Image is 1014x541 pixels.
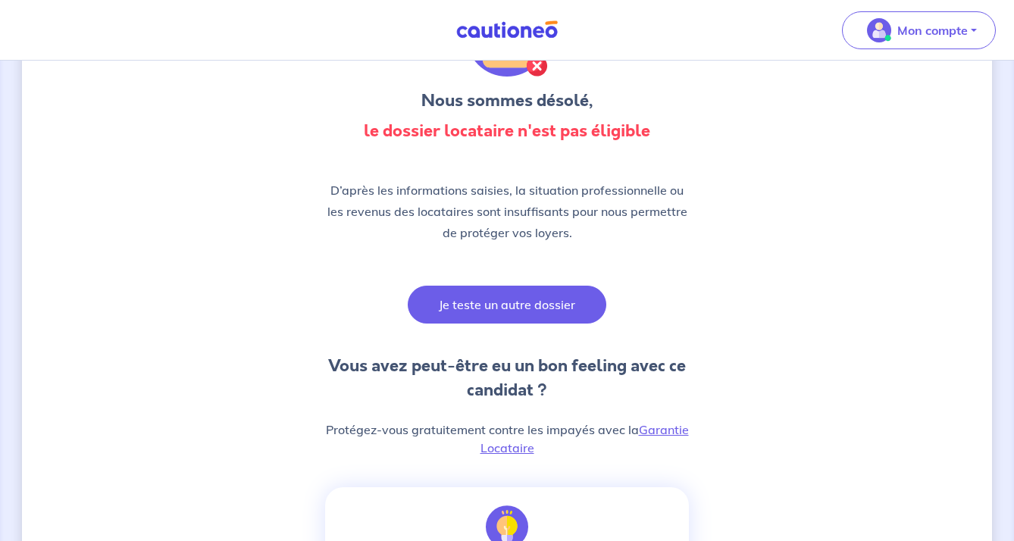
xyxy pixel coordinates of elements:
button: illu_account_valid_menu.svgMon compte [842,11,996,49]
h3: Nous sommes désolé, [325,89,689,113]
strong: le dossier locataire n'est pas éligible [364,119,650,142]
button: Je teste un autre dossier [408,286,606,324]
h3: Vous avez peut-être eu un bon feeling avec ce candidat ? [325,354,689,402]
p: Protégez-vous gratuitement contre les impayés avec la [325,421,689,457]
img: illu_account_valid_menu.svg [867,18,891,42]
img: Cautioneo [450,20,564,39]
p: D’après les informations saisies, la situation professionnelle ou les revenus des locataires sont... [325,180,689,243]
p: Mon compte [897,21,968,39]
